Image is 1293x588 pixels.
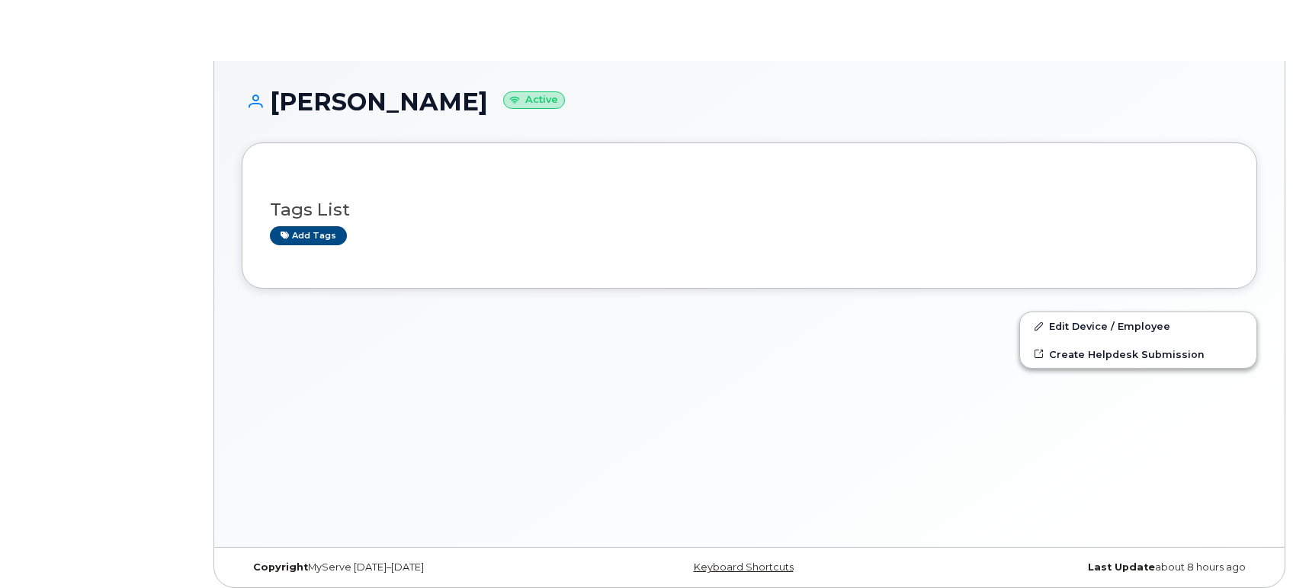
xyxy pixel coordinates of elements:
a: Keyboard Shortcuts [694,561,794,573]
a: Create Helpdesk Submission [1020,340,1256,368]
h1: [PERSON_NAME] [242,88,1257,115]
h3: Tags List [270,200,1229,219]
small: Active [503,91,565,109]
a: Add tags [270,226,347,245]
strong: Copyright [253,561,308,573]
div: about 8 hours ago [919,561,1257,574]
strong: Last Update [1088,561,1155,573]
div: MyServe [DATE]–[DATE] [242,561,580,574]
a: Edit Device / Employee [1020,312,1256,340]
